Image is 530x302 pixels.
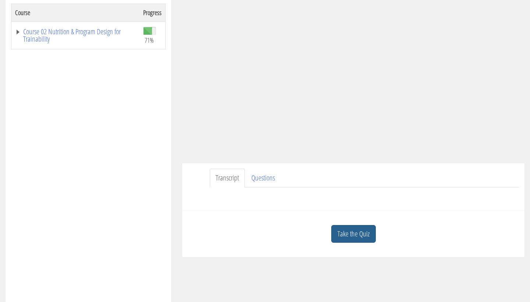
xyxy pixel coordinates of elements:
[145,36,154,44] span: 71%
[245,169,281,187] a: Questions
[139,4,166,21] th: Progress
[331,225,376,243] a: Take the Quiz
[210,169,245,187] a: Transcript
[11,4,140,21] th: Course
[15,28,136,43] a: Course 02 Nutrition & Program Design for Trainability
